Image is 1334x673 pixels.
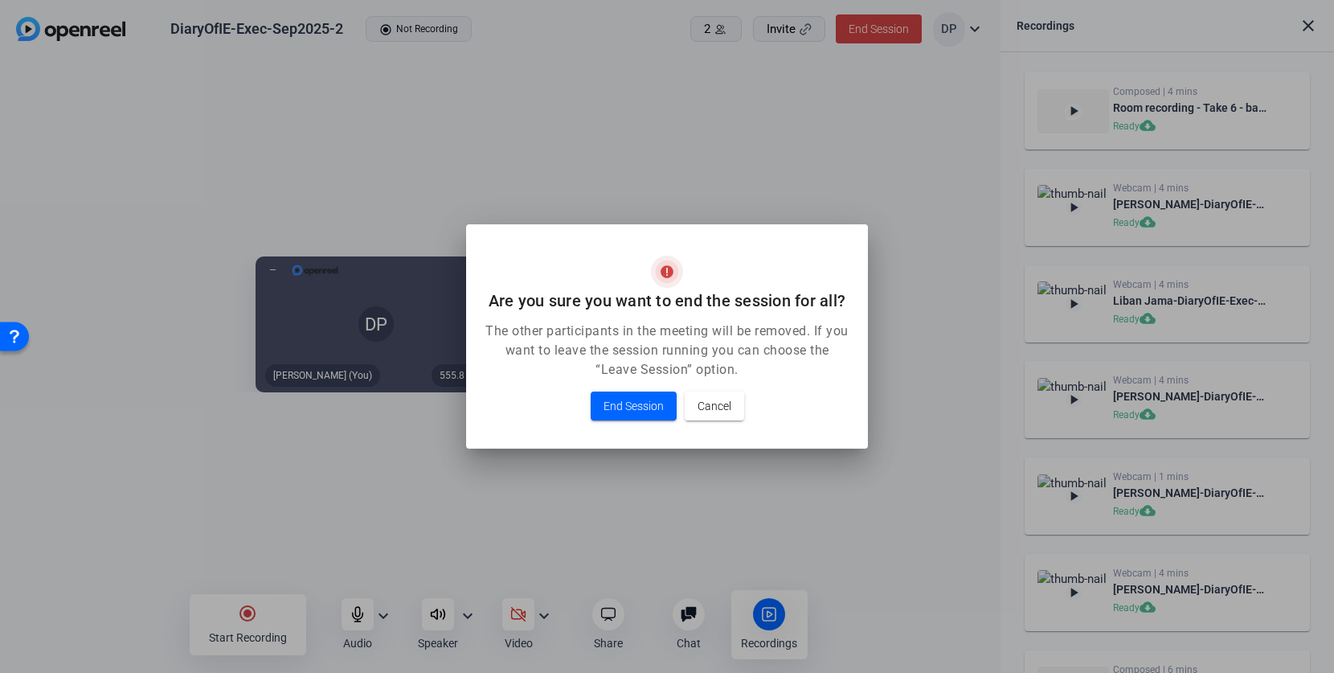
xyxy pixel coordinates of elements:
[698,396,731,416] span: Cancel
[604,396,664,416] span: End Session
[485,322,849,380] p: The other participants in the meeting will be removed. If you want to leave the session running y...
[485,288,849,314] h2: Are you sure you want to end the session for all?
[591,392,677,421] button: End Session
[685,392,744,421] button: Cancel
